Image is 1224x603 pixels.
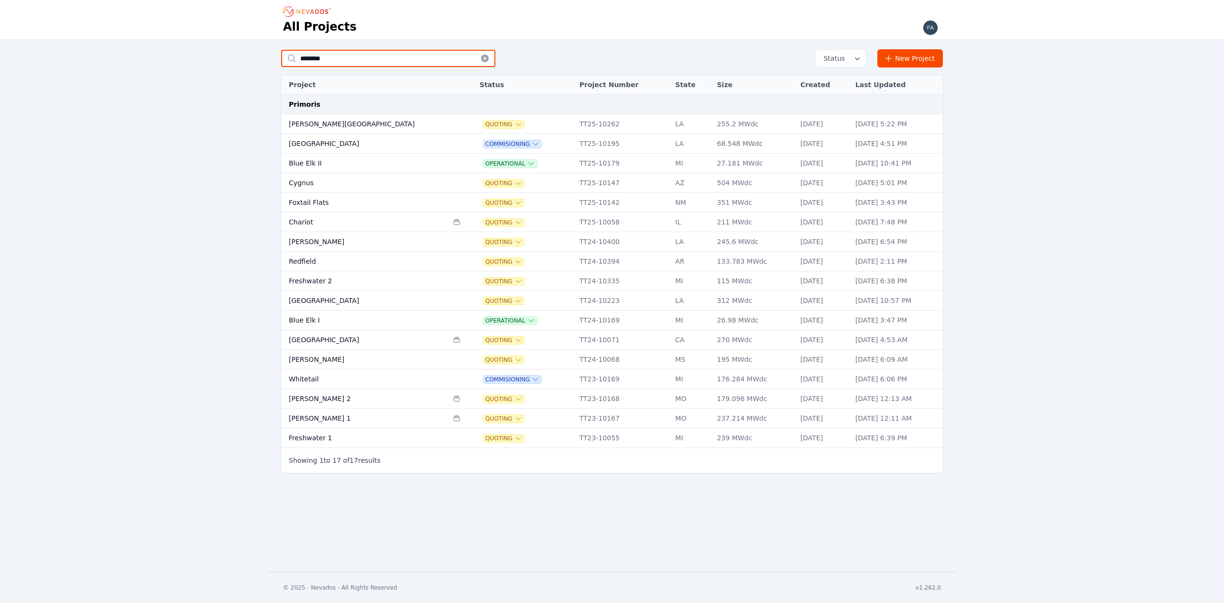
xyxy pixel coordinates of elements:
[281,232,448,252] td: [PERSON_NAME]
[796,389,851,409] td: [DATE]
[575,212,671,232] td: TT25-10058
[483,121,524,128] button: Quoting
[575,409,671,428] td: TT23-10167
[281,212,448,232] td: Chariot
[575,134,671,154] td: TT25-10195
[670,154,712,173] td: MI
[575,350,671,369] td: TT24-10068
[712,271,796,291] td: 115 MWdc
[851,350,943,369] td: [DATE] 6:09 AM
[575,330,671,350] td: TT24-10071
[670,75,712,95] th: State
[712,389,796,409] td: 179.096 MWdc
[796,212,851,232] td: [DATE]
[670,134,712,154] td: LA
[281,75,448,95] th: Project
[851,271,943,291] td: [DATE] 6:38 PM
[851,428,943,448] td: [DATE] 6:39 PM
[670,291,712,311] td: LA
[483,160,537,167] button: Operational
[796,154,851,173] td: [DATE]
[796,193,851,212] td: [DATE]
[281,350,448,369] td: [PERSON_NAME]
[281,252,943,271] tr: RedfieldQuotingTT24-10394AR133.783 MWdc[DATE][DATE] 2:11 PM
[877,49,943,67] a: New Project
[281,291,448,311] td: [GEOGRAPHIC_DATA]
[712,75,796,95] th: Size
[483,376,541,383] span: Commisioning
[283,4,334,19] nav: Breadcrumb
[851,311,943,330] td: [DATE] 3:47 PM
[575,291,671,311] td: TT24-10223
[851,154,943,173] td: [DATE] 10:41 PM
[281,134,448,154] td: [GEOGRAPHIC_DATA]
[796,291,851,311] td: [DATE]
[281,173,943,193] tr: CygnusQuotingTT25-10147AZ504 MWdc[DATE][DATE] 5:01 PM
[796,369,851,389] td: [DATE]
[670,232,712,252] td: LA
[796,75,851,95] th: Created
[281,330,448,350] td: [GEOGRAPHIC_DATA]
[281,114,943,134] tr: [PERSON_NAME][GEOGRAPHIC_DATA]QuotingTT25-10262LA255.2 MWdc[DATE][DATE] 5:22 PM
[575,389,671,409] td: TT23-10168
[712,212,796,232] td: 211 MWdc
[851,134,943,154] td: [DATE] 4:51 PM
[851,252,943,271] td: [DATE] 2:11 PM
[483,179,524,187] button: Quoting
[483,395,524,403] button: Quoting
[670,409,712,428] td: MO
[281,252,448,271] td: Redfield
[796,311,851,330] td: [DATE]
[483,199,524,207] button: Quoting
[796,271,851,291] td: [DATE]
[281,154,448,173] td: Blue Elk II
[670,350,712,369] td: MS
[483,238,524,246] button: Quoting
[575,311,671,330] td: TT24-10169
[483,219,524,226] span: Quoting
[350,457,358,464] span: 17
[670,389,712,409] td: MO
[916,584,941,592] div: v1.262.0
[483,297,524,305] button: Quoting
[923,20,938,35] img: paul.mcmillan@nevados.solar
[281,291,943,311] tr: [GEOGRAPHIC_DATA]QuotingTT24-10223LA312 MWdc[DATE][DATE] 10:57 PM
[483,435,524,442] span: Quoting
[712,428,796,448] td: 239 MWdc
[281,154,943,173] tr: Blue Elk IIOperationalTT25-10179MI27.181 MWdc[DATE][DATE] 10:41 PM
[796,173,851,193] td: [DATE]
[796,114,851,134] td: [DATE]
[670,369,712,389] td: MI
[483,140,541,148] button: Commisioning
[575,154,671,173] td: TT25-10179
[575,114,671,134] td: TT25-10262
[851,212,943,232] td: [DATE] 7:48 PM
[712,311,796,330] td: 26.98 MWdc
[281,350,943,369] tr: [PERSON_NAME]QuotingTT24-10068MS195 MWdc[DATE][DATE] 6:09 AM
[475,75,575,95] th: Status
[816,50,866,67] button: Status
[712,193,796,212] td: 351 MWdc
[670,212,712,232] td: IL
[281,389,448,409] td: [PERSON_NAME] 2
[319,457,324,464] span: 1
[283,584,397,592] div: © 2025 - Nevados - All Rights Reserved
[281,232,943,252] tr: [PERSON_NAME]QuotingTT24-10400LA245.6 MWdc[DATE][DATE] 6:54 PM
[575,173,671,193] td: TT25-10147
[332,457,341,464] span: 17
[281,311,943,330] tr: Blue Elk IOperationalTT24-10169MI26.98 MWdc[DATE][DATE] 3:47 PM
[281,369,943,389] tr: WhitetailCommisioningTT23-10169MI176.284 MWdc[DATE][DATE] 6:06 PM
[712,114,796,134] td: 255.2 MWdc
[281,330,943,350] tr: [GEOGRAPHIC_DATA]QuotingTT24-10071CA270 MWdc[DATE][DATE] 4:53 AM
[851,75,943,95] th: Last Updated
[575,75,671,95] th: Project Number
[796,409,851,428] td: [DATE]
[483,415,524,423] button: Quoting
[281,134,943,154] tr: [GEOGRAPHIC_DATA]CommisioningTT25-10195LA68.548 MWdc[DATE][DATE] 4:51 PM
[575,193,671,212] td: TT25-10142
